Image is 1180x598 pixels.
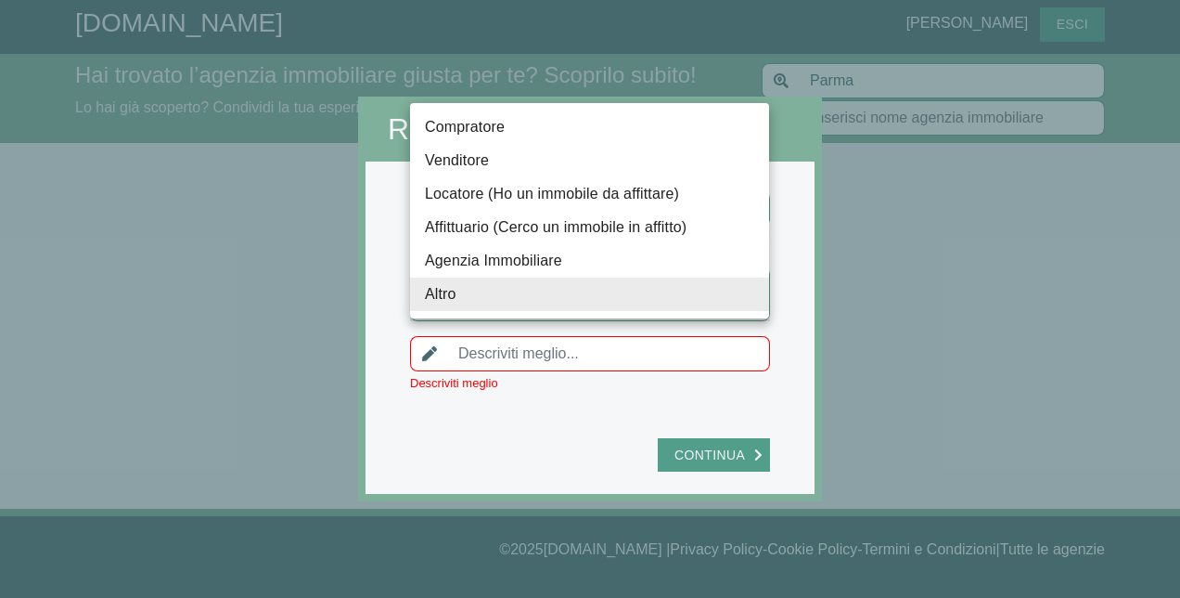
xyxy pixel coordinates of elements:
li: Agenzia Immobiliare [410,244,769,278]
li: Locatore (Ho un immobile da affittare) [410,177,769,211]
li: Altro [410,278,769,311]
li: Affittuario (Cerco un immobile in affitto) [410,211,769,244]
li: Venditore [410,144,769,177]
li: Compratore [410,110,769,144]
